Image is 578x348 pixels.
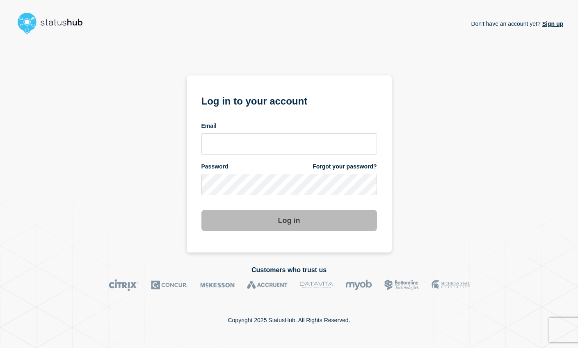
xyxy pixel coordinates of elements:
img: DataVita logo [300,279,333,291]
h1: Log in to your account [201,93,377,108]
img: Accruent logo [247,279,288,291]
h2: Customers who trust us [15,266,563,274]
img: McKesson logo [200,279,235,291]
input: password input [201,174,377,195]
p: Copyright 2025 StatusHub. All Rights Reserved. [228,317,350,323]
img: Concur logo [151,279,188,291]
img: Citrix logo [109,279,139,291]
img: Bottomline logo [384,279,419,291]
p: Don't have an account yet? [471,14,563,34]
img: myob logo [345,279,372,291]
button: Log in [201,210,377,231]
img: MSU logo [432,279,470,291]
a: Forgot your password? [313,163,377,171]
input: email input [201,133,377,155]
a: Sign up [541,20,563,27]
span: Password [201,163,228,171]
img: StatusHub logo [15,10,93,36]
span: Email [201,122,217,130]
